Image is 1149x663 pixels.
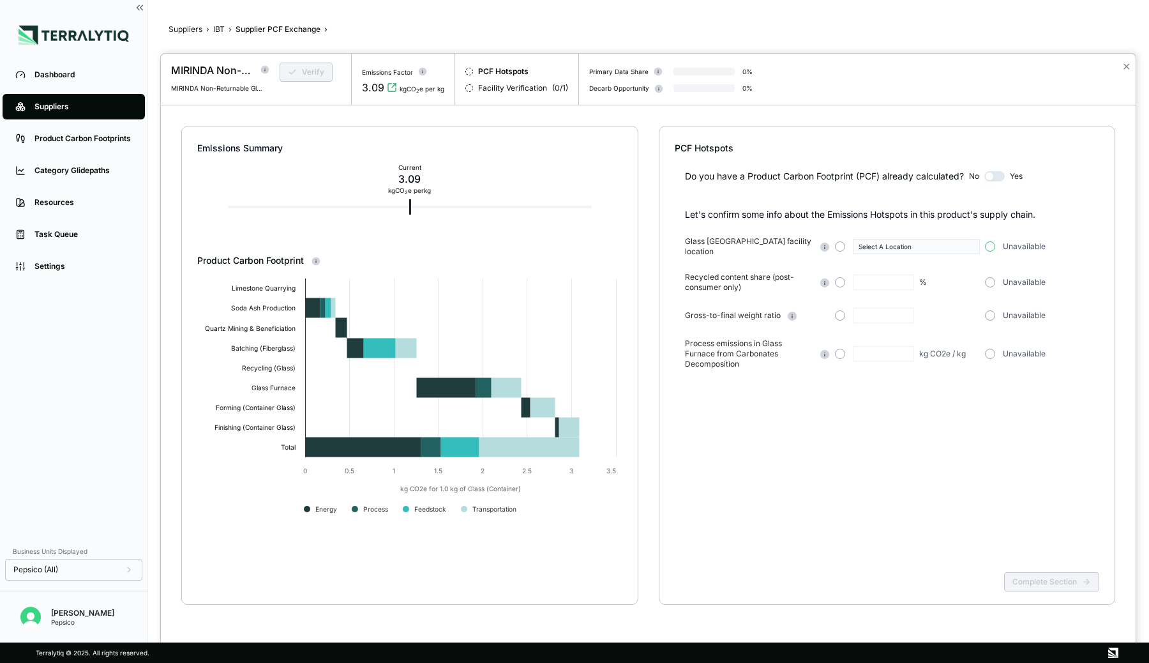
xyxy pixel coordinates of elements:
[1003,349,1046,359] span: Unavailable
[1010,171,1023,181] span: Yes
[1003,241,1046,252] span: Unavailable
[685,170,964,183] div: Do you have a Product Carbon Footprint (PCF) already calculated?
[388,164,431,171] div: Current
[303,467,307,475] text: 0
[522,467,532,475] text: 2.5
[232,284,296,293] text: Limestone Quarrying
[675,142,1100,155] div: PCF Hotspots
[742,68,753,75] div: 0 %
[589,68,649,75] div: Primary Data Share
[231,344,296,353] text: Batching (Fiberglass)
[363,505,388,513] text: Process
[387,82,397,93] svg: View audit trail
[252,384,296,392] text: Glass Furnace
[472,505,516,514] text: Transportation
[606,467,616,475] text: 3.5
[393,467,395,475] text: 1
[197,142,622,155] div: Emissions Summary
[416,88,419,94] sub: 2
[214,423,296,432] text: Finishing (Container Glass)
[859,243,974,250] div: Select A Location
[478,66,529,77] span: PCF Hotspots
[853,239,980,254] button: Select A Location
[742,84,753,92] div: 0 %
[552,83,568,93] span: ( 0 / 1 )
[478,83,547,93] span: Facility Verification
[685,310,781,321] span: Gross-to-final weight ratio
[969,171,979,181] span: No
[685,236,813,257] span: Glass [GEOGRAPHIC_DATA] facility location
[405,190,408,195] sub: 2
[388,187,431,194] div: kg CO e per kg
[685,208,1100,221] p: Let's confirm some info about the Emissions Hotspots in this product's supply chain.
[362,68,413,76] div: Emissions Factor
[197,254,622,267] div: Product Carbon Footprint
[171,63,253,78] div: MIRINDA Non-Returnable Glass
[242,364,296,372] text: Recycling (Glass)
[362,80,384,95] div: 3.09
[685,339,813,369] span: Process emissions in Glass Furnace from Carbonates Decomposition
[281,443,296,451] text: Total
[434,467,442,475] text: 1.5
[414,505,446,513] text: Feedstock
[171,84,263,92] div: MIRINDA Non-Returnable Glass Sayhun
[315,505,337,514] text: Energy
[481,467,484,475] text: 2
[1122,59,1130,74] button: Close
[231,304,296,312] text: Soda Ash Production
[1003,310,1046,321] span: Unavailable
[1003,277,1046,287] span: Unavailable
[589,84,649,92] div: Decarb Opportunity
[388,171,431,187] div: 3.09
[205,324,296,333] text: Quartz Mining & Beneficiation
[919,277,927,287] div: %
[345,467,354,475] text: 0.5
[400,485,521,493] text: kg CO2e for 1.0 kg of Glass (Container)
[400,85,444,93] div: kgCO e per kg
[919,349,966,359] div: kg CO2e / kg
[569,467,573,475] text: 3
[216,404,296,412] text: Forming (Container Glass)
[685,272,813,293] span: Recycled content share (post-consumer only)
